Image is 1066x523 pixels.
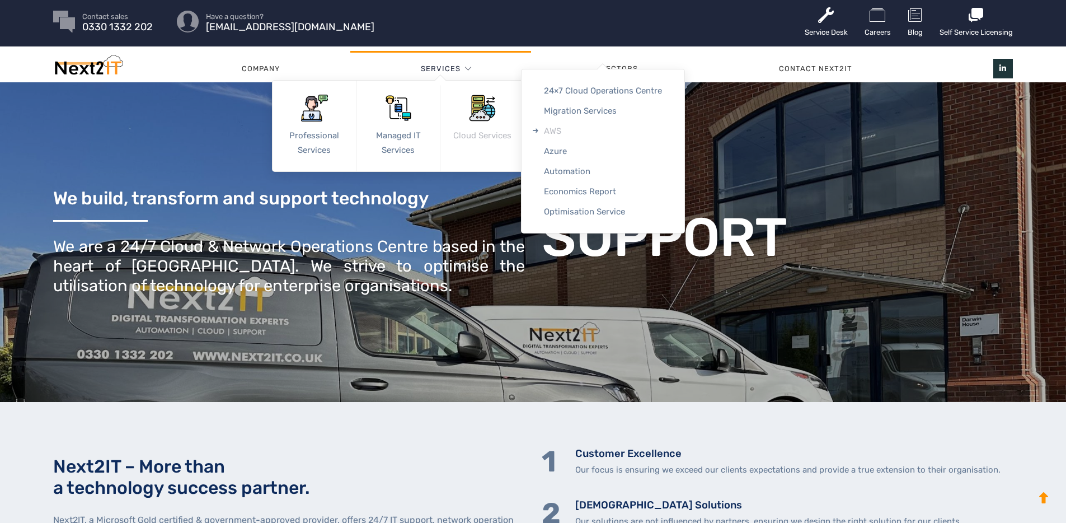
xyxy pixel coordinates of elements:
[206,13,374,20] span: Have a question?
[82,24,153,31] span: 0330 1332 202
[522,101,684,121] a: Migration Services
[708,52,923,86] a: Contact Next2IT
[575,498,962,512] h5: [DEMOGRAPHIC_DATA] Solutions
[385,95,412,122] img: icon
[531,52,709,86] a: Sectors
[469,95,496,122] img: icon
[356,81,440,171] a: Managed IT Services
[206,13,374,31] a: Have a question? [EMAIL_ADDRESS][DOMAIN_NAME]
[82,13,153,31] a: Contact sales 0330 1332 202
[522,161,684,181] a: Automation
[53,55,123,80] img: Next2IT
[206,24,374,31] span: [EMAIL_ADDRESS][DOMAIN_NAME]
[53,456,524,499] h2: Next2IT – More than a technology success partner.
[421,52,461,86] a: Services
[575,464,1001,477] p: Our focus is ensuring we exceed our clients expectations and provide a true extension to their or...
[575,447,1001,461] h5: Customer Excellence
[522,141,684,161] a: Azure
[82,13,153,20] span: Contact sales
[53,237,524,295] div: We are a 24/7 Cloud & Network Operations Centre based in the heart of [GEOGRAPHIC_DATA]. We striv...
[53,189,524,208] h3: We build, transform and support technology
[273,81,356,171] a: Professional Services
[522,81,684,101] a: 24×7 Cloud Operations Centre
[522,202,684,222] a: Optimisation Service
[522,181,684,202] a: Economics Report
[542,206,787,270] b: SUPPORT
[171,52,350,86] a: Company
[522,121,684,141] a: AWS
[301,95,328,122] img: icon
[440,81,524,171] a: Cloud Services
